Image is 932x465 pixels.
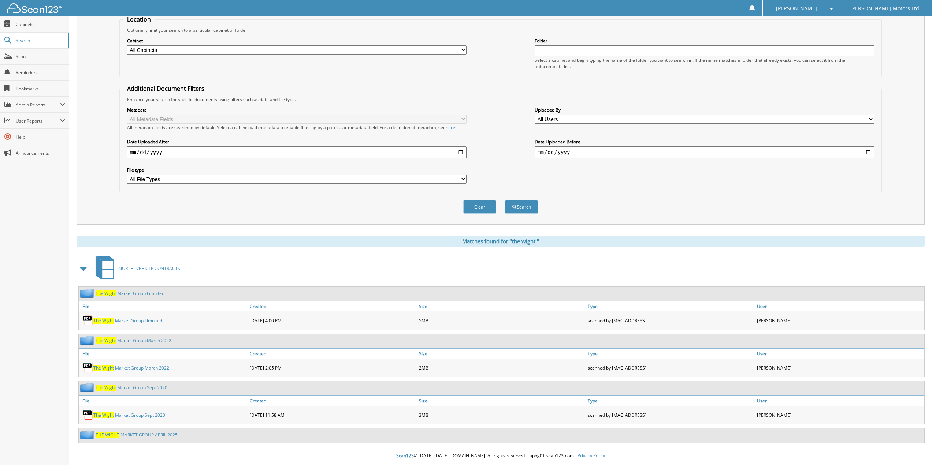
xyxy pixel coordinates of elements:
[77,236,925,247] div: Matches found for "the wight "
[586,313,755,328] div: scanned by [MAC_ADDRESS]
[16,118,60,124] span: User Reports
[586,301,755,311] a: Type
[82,315,93,326] img: PDF.png
[16,102,60,108] span: Admin Reports
[119,265,180,271] span: N O R T H - V E H I C L E C O N T R A C T S
[417,301,586,311] a: Size
[96,290,103,296] span: T h e
[248,349,417,359] a: Created
[417,313,586,328] div: 5MB
[102,412,114,418] span: W i g h t
[96,432,104,438] span: T H E
[586,408,755,422] div: scanned by [MAC_ADDRESS]
[93,318,162,324] a: The Wight Market Group Limnited
[16,134,65,140] span: Help
[93,412,101,418] span: T h e
[93,318,101,324] span: T h e
[82,409,93,420] img: PDF.png
[80,383,96,392] img: folder2.png
[102,318,114,324] span: W i g h t
[79,301,248,311] a: File
[586,360,755,375] div: scanned by [MAC_ADDRESS]
[104,385,116,391] span: W i g h t
[16,86,65,92] span: Bookmarks
[248,396,417,406] a: Created
[105,432,119,438] span: W I G H T
[127,107,467,113] label: Metadata
[850,6,919,11] span: [PERSON_NAME] Motors Ltd
[16,70,65,76] span: Reminders
[96,385,167,391] a: The Wight Market Group Sept 2020
[463,200,496,214] button: Clear
[96,290,164,296] a: The Wight Market Group Limnited
[127,124,467,131] div: All metadata fields are searched by default. Select a cabinet with metadata to enable filtering b...
[127,38,467,44] label: Cabinet
[446,124,455,131] a: here
[535,139,874,145] label: Date Uploaded Before
[7,3,62,13] img: scan123-logo-white.svg
[93,412,165,418] a: The Wight Market Group Sept 2020
[96,432,178,438] a: THE WIGHT MARKET GROUP APRIL 2025
[248,408,417,422] div: [DATE] 11:58 AM
[417,396,586,406] a: Size
[82,362,93,373] img: PDF.png
[505,200,538,214] button: Search
[535,107,874,113] label: Uploaded By
[755,396,924,406] a: User
[96,337,103,344] span: T h e
[104,337,116,344] span: W i g h t
[535,38,874,44] label: Folder
[16,37,64,44] span: Search
[69,447,932,465] div: © [DATE]-[DATE] [DOMAIN_NAME]. All rights reserved | appg01-scan123-com |
[96,385,103,391] span: T h e
[79,349,248,359] a: File
[776,6,817,11] span: [PERSON_NAME]
[535,57,874,70] div: Select a cabinet and begin typing the name of the folder you want to search in. If the name match...
[123,15,155,23] legend: Location
[755,313,924,328] div: [PERSON_NAME]
[123,85,208,93] legend: Additional Document Filters
[586,396,755,406] a: Type
[755,301,924,311] a: User
[123,27,878,33] div: Optionally limit your search to a particular cabinet or folder
[396,453,414,459] span: Scan123
[16,150,65,156] span: Announcements
[895,430,932,465] iframe: Chat Widget
[578,453,605,459] a: Privacy Policy
[586,349,755,359] a: Type
[535,146,874,158] input: end
[80,430,96,439] img: folder2.png
[417,349,586,359] a: Size
[127,139,467,145] label: Date Uploaded After
[80,336,96,345] img: folder2.png
[16,53,65,60] span: Scan
[102,365,114,371] span: W i g h t
[248,301,417,311] a: Created
[248,313,417,328] div: [DATE] 4:00 PM
[91,254,180,283] a: NORTH- VEHICLE CONTRACTS
[127,167,467,173] label: File type
[755,408,924,422] div: [PERSON_NAME]
[248,360,417,375] div: [DATE] 2:05 PM
[755,349,924,359] a: User
[79,396,248,406] a: File
[127,146,467,158] input: start
[16,21,65,27] span: Cabinets
[417,408,586,422] div: 3MB
[93,365,101,371] span: T h e
[93,365,169,371] a: The Wight Market Group March 2022
[80,289,96,298] img: folder2.png
[755,360,924,375] div: [PERSON_NAME]
[96,337,171,344] a: The Wight Market Group March 2022
[417,360,586,375] div: 2MB
[123,96,878,102] div: Enhance your search for specific documents using filters such as date and file type.
[104,290,116,296] span: W i g h t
